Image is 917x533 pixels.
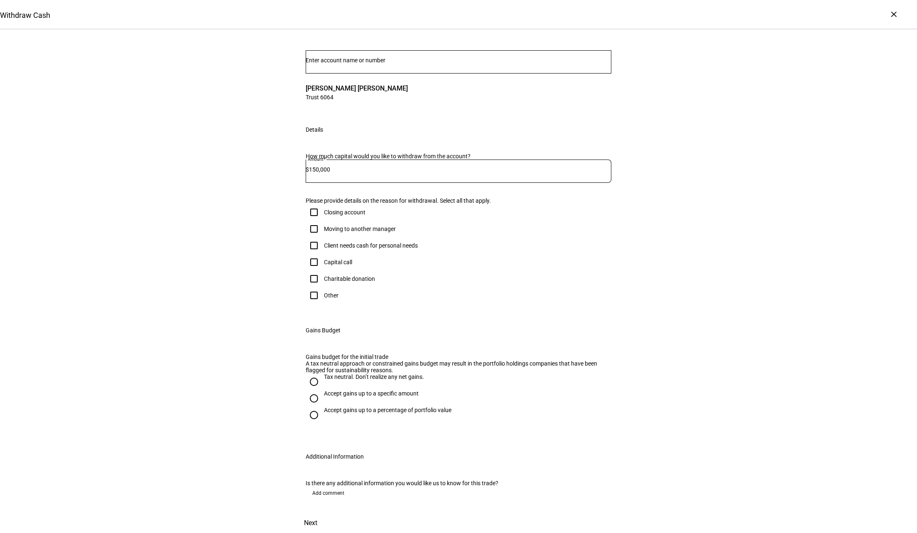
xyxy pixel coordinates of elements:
[304,513,317,533] span: Next
[306,480,611,486] div: Is there any additional information you would like us to know for this trade?
[324,209,365,216] div: Closing account
[324,292,338,299] div: Other
[324,390,419,397] div: Accept gains up to a specific amount
[887,7,900,21] div: ×
[306,327,341,334] div: Gains Budget
[306,486,351,500] button: Add comment
[324,226,396,232] div: Moving to another manager
[306,153,611,160] div: How much capital would you like to withdraw from the account?
[306,197,611,204] div: Please provide details on the reason for withdrawal. Select all that apply.
[324,373,424,380] div: Tax neutral. Don’t realize any net gains.
[324,242,418,249] div: Client needs cash for personal needs
[324,407,451,413] div: Accept gains up to a percentage of portfolio value
[306,126,323,133] div: Details
[308,157,325,162] mat-label: Amount*
[312,486,344,500] span: Add comment
[306,84,408,93] span: [PERSON_NAME] [PERSON_NAME]
[306,57,611,64] input: Number
[324,259,352,265] div: Capital call
[306,166,309,173] span: $
[306,93,408,101] span: Trust 6064
[306,360,611,373] div: A tax neutral approach or constrained gains budget may result in the portfolio holdings companies...
[292,513,329,533] button: Next
[306,354,611,360] div: Gains budget for the initial trade
[324,275,375,282] div: Charitable donation
[306,453,364,460] div: Additional Information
